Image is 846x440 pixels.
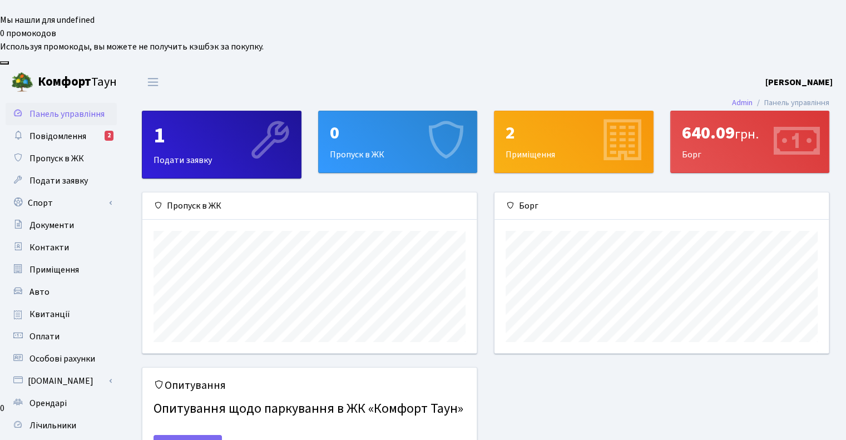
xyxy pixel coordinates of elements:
[494,111,653,172] div: Приміщення
[6,103,117,125] a: Панель управління
[29,353,95,365] span: Особові рахунки
[765,76,833,89] a: [PERSON_NAME]
[29,397,67,409] span: Орендарі
[6,281,117,303] a: Авто
[142,192,477,220] div: Пропуск в ЖК
[6,192,117,214] a: Спорт
[154,397,466,422] h4: Опитування щодо паркування в ЖК «Комфорт Таун»
[38,73,91,91] b: Комфорт
[29,175,88,187] span: Подати заявку
[38,73,117,92] span: Таун
[6,214,117,236] a: Документи
[29,130,86,142] span: Повідомлення
[139,73,167,91] button: Переключити навігацію
[6,147,117,170] a: Пропуск в ЖК
[6,236,117,259] a: Контакти
[11,71,33,93] img: logo.png
[6,414,117,437] a: Лічильники
[29,286,50,298] span: Авто
[29,219,74,231] span: Документи
[6,170,117,192] a: Подати заявку
[29,108,105,120] span: Панель управління
[715,91,846,115] nav: breadcrumb
[330,122,466,144] div: 0
[29,264,79,276] span: Приміщення
[494,192,829,220] div: Борг
[142,111,301,179] a: 1Подати заявку
[29,308,70,320] span: Квитанції
[682,122,818,144] div: 640.09
[494,111,654,173] a: 2Приміщення
[105,131,113,141] div: 2
[6,392,117,414] a: Орендарі
[732,97,753,108] a: Admin
[6,125,117,147] a: Повідомлення2
[319,111,477,172] div: Пропуск в ЖК
[142,111,301,178] div: Подати заявку
[29,152,84,165] span: Пропуск в ЖК
[29,419,76,432] span: Лічильники
[765,76,833,88] b: [PERSON_NAME]
[154,379,466,392] h5: Опитування
[318,111,478,173] a: 0Пропуск в ЖК
[6,325,117,348] a: Оплати
[6,348,117,370] a: Особові рахунки
[735,125,759,144] span: грн.
[671,111,829,172] div: Борг
[753,97,829,109] li: Панель управління
[29,330,60,343] span: Оплати
[29,241,69,254] span: Контакти
[154,122,290,149] div: 1
[6,259,117,281] a: Приміщення
[506,122,642,144] div: 2
[6,370,117,392] a: [DOMAIN_NAME]
[6,303,117,325] a: Квитанції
